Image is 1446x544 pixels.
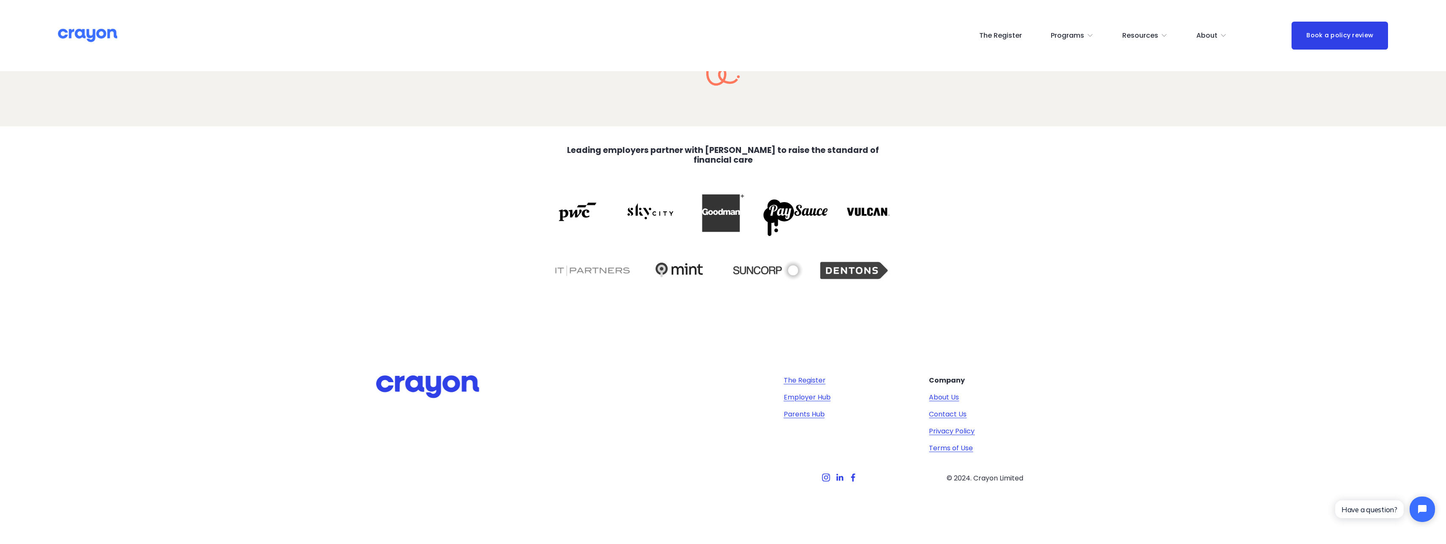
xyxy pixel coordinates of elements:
strong: Company [929,375,965,385]
a: Privacy Policy [929,426,975,436]
a: folder dropdown [1122,29,1168,42]
strong: Leading employers partner with [PERSON_NAME] to raise the standard of financial care [567,144,881,166]
a: About Us [929,392,959,402]
span: Resources [1122,30,1158,42]
a: Employer Hub [784,392,831,402]
a: Facebook [849,473,857,482]
a: The Register [784,375,826,386]
a: The Register [979,29,1022,42]
a: Parents Hub [784,409,825,419]
img: Crayon [58,28,117,43]
a: folder dropdown [1051,29,1093,42]
a: Terms of Use [929,443,973,453]
a: Instagram [822,473,830,482]
span: About [1196,30,1217,42]
a: folder dropdown [1196,29,1227,42]
a: Book a policy review [1292,22,1388,49]
span: Programs [1051,30,1084,42]
a: LinkedIn [835,473,844,482]
iframe: Tidio Chat [1328,489,1442,529]
a: Contact Us [929,409,967,419]
p: © 2024. Crayon Limited [929,473,1041,483]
